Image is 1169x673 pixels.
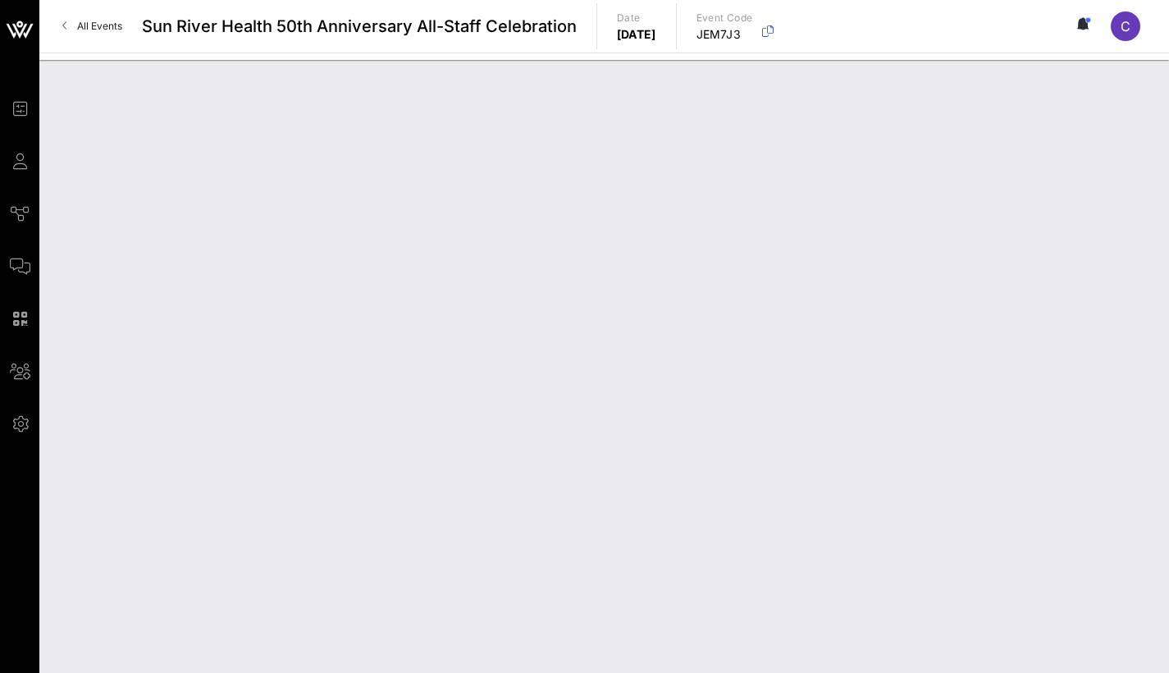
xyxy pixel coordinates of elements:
span: Sun River Health 50th Anniversary All-Staff Celebration [142,14,577,39]
p: Date [617,10,656,26]
p: Event Code [696,10,753,26]
div: C [1111,11,1140,41]
span: All Events [77,20,122,32]
a: All Events [53,13,132,39]
span: C [1121,18,1130,34]
p: JEM7J3 [696,26,753,43]
p: [DATE] [617,26,656,43]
